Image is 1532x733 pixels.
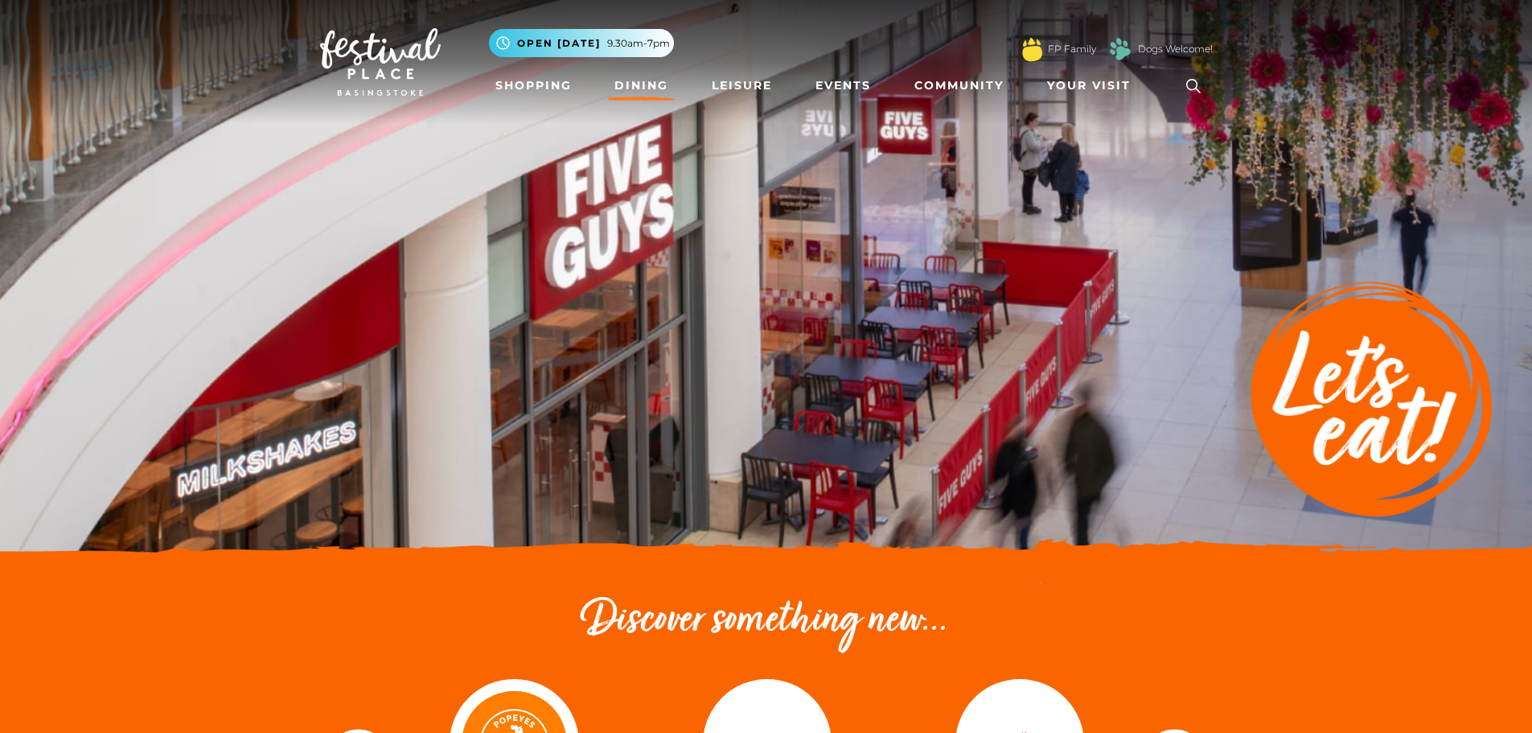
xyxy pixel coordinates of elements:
span: Your Visit [1047,77,1131,94]
a: Leisure [705,71,778,101]
a: FP Family [1048,42,1096,56]
img: Festival Place Logo [320,28,441,96]
a: Events [809,71,877,101]
a: Dining [608,71,675,101]
button: Open [DATE] 9.30am-7pm [489,29,674,57]
h2: Discover something new... [320,595,1213,647]
span: 9.30am-7pm [607,36,670,51]
a: Community [908,71,1010,101]
a: Your Visit [1041,71,1145,101]
a: Dogs Welcome! [1138,42,1213,56]
a: Shopping [489,71,578,101]
span: Open [DATE] [517,36,601,51]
